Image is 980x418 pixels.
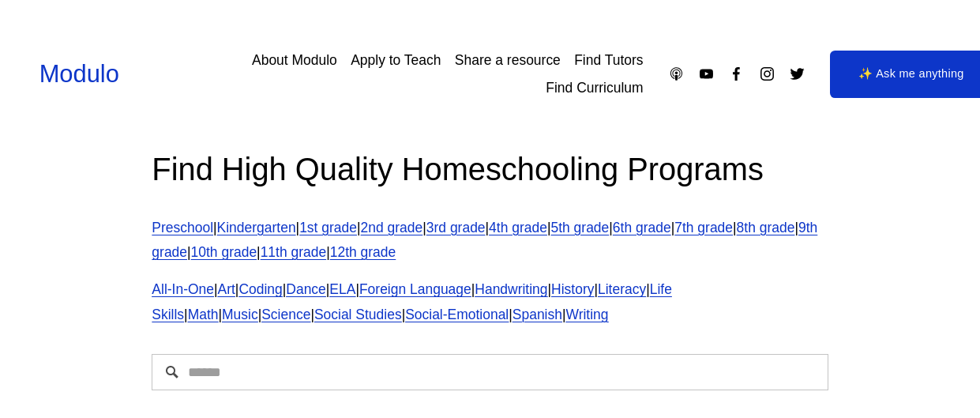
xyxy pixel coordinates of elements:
[426,220,486,235] a: 3rd grade
[152,220,213,235] a: Preschool
[405,307,509,322] a: Social-Emotional
[565,307,608,322] a: Writing
[359,281,471,297] a: Foreign Language
[674,220,733,235] a: 7th grade
[728,66,745,82] a: Facebook
[222,307,258,322] a: Music
[152,277,828,327] p: | | | | | | | | | | | | | | | |
[550,220,609,235] a: 5th grade
[668,66,685,82] a: Apple Podcasts
[261,307,310,322] a: Science
[286,281,326,297] a: Dance
[455,47,561,74] a: Share a resource
[489,220,547,235] a: 4th grade
[759,66,775,82] a: Instagram
[475,281,547,297] a: Handwriting
[351,47,441,74] a: Apply to Teach
[152,354,828,390] input: Search
[513,307,562,322] a: Spanish
[551,281,594,297] a: History
[188,307,219,322] a: Math
[217,220,296,235] a: Kindergarten
[737,220,795,235] a: 8th grade
[330,244,396,260] a: 12th grade
[261,244,327,260] a: 11th grade
[191,244,257,260] a: 10th grade
[361,220,423,235] a: 2nd grade
[152,281,672,322] a: Life Skills
[546,74,643,102] a: Find Curriculum
[613,220,671,235] a: 6th grade
[39,60,119,88] a: Modulo
[152,281,214,297] a: All-In-One
[299,220,357,235] a: 1st grade
[598,281,646,297] a: Literacy
[252,47,337,74] a: About Modulo
[574,47,643,74] a: Find Tutors
[314,307,402,322] a: Social Studies
[789,66,805,82] a: Twitter
[238,281,282,297] a: Coding
[329,281,355,297] a: ELA
[152,220,817,260] a: 9th grade
[698,66,715,82] a: YouTube
[218,281,235,297] a: Art
[152,149,828,190] h2: Find High Quality Homeschooling Programs
[152,216,828,265] p: | | | | | | | | | | | | |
